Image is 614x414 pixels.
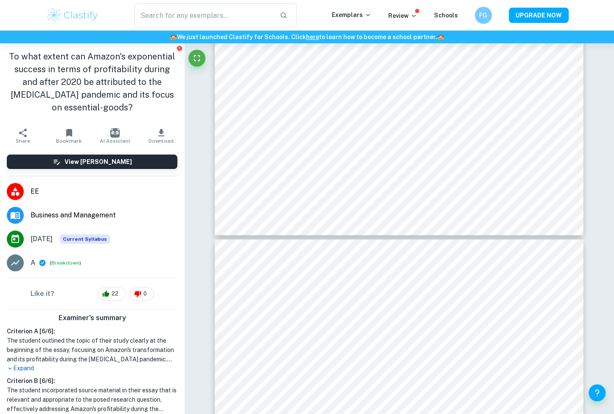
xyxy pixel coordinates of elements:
[64,157,132,166] h6: View [PERSON_NAME]
[107,290,123,298] span: 22
[16,138,30,144] span: Share
[388,11,417,20] p: Review
[139,290,151,298] span: 0
[98,287,126,301] div: 22
[434,12,458,19] a: Schools
[7,386,177,414] h1: The student incorporated source material in their essay that is relevant and appropriate to the p...
[130,287,154,301] div: 0
[3,313,181,323] h6: Examiner's summary
[170,34,177,40] span: 🏫
[475,7,492,24] button: FG
[478,11,488,20] h6: FG
[138,124,185,148] button: Download
[46,7,100,24] img: Clastify logo
[7,376,177,386] h6: Criterion B [ 6 / 6 ]:
[176,45,182,51] button: Report issue
[31,258,35,268] p: A
[31,210,177,220] span: Business and Management
[50,259,81,267] span: ( )
[92,124,138,148] button: AI Assistant
[7,155,177,169] button: View [PERSON_NAME]
[149,138,174,144] span: Download
[188,50,205,67] button: Fullscreen
[31,186,177,197] span: EE
[59,234,110,244] span: Current Syllabus
[100,138,130,144] span: AI Assistant
[51,259,79,267] button: Breakdown
[7,336,177,364] h1: The student outlined the topic of their study clearly at the beginning of the essay, focusing on ...
[46,124,93,148] button: Bookmark
[56,138,82,144] span: Bookmark
[332,10,371,20] p: Exemplars
[2,32,612,42] h6: We just launched Clastify for Schools. Click to learn how to become a school partner.
[31,289,54,299] h6: Like it?
[7,50,177,114] h1: To what extent can Amazon's exponential success in terms of profitability during and after 2020 b...
[135,3,273,27] input: Search for any exemplars...
[306,34,319,40] a: here
[110,128,120,138] img: AI Assistant
[589,384,606,401] button: Help and Feedback
[509,8,569,23] button: UPGRADE NOW
[7,327,177,336] h6: Criterion A [ 6 / 6 ]:
[437,34,444,40] span: 🏫
[59,234,110,244] div: This exemplar is based on the current syllabus. Feel free to refer to it for inspiration/ideas wh...
[31,234,53,244] span: [DATE]
[7,364,177,373] p: Expand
